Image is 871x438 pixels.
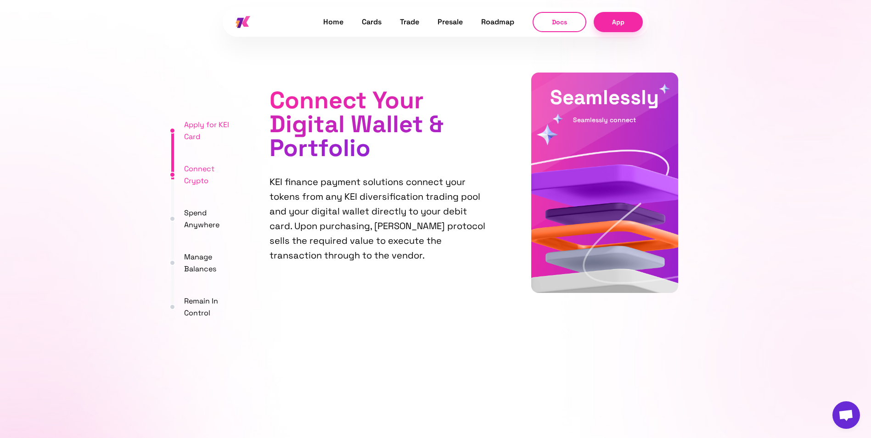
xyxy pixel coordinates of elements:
p: Seamlessly connect [573,117,636,123]
button: Docs [533,12,586,32]
a: Trade [400,16,419,28]
a: App [594,12,643,32]
a: Presale [438,16,463,28]
p: KEI finance payment solutions connect your tokens from any KEI diversification trading pool and y... [270,174,487,263]
p: Remain In Control [184,295,243,319]
p: Apply for KEI Card [184,119,243,142]
span: Connect Your Digital Wallet & Portfolio [270,85,444,163]
div: Open chat [832,401,860,429]
p: Connect Crypto [184,163,243,186]
p: Seamlessly [550,87,659,107]
p: Spend Anywhere [184,207,243,230]
a: Cards [362,16,382,28]
p: Manage Balances [184,251,243,275]
a: Home [323,16,343,28]
a: Roadmap [481,16,514,28]
img: kei [236,16,250,28]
